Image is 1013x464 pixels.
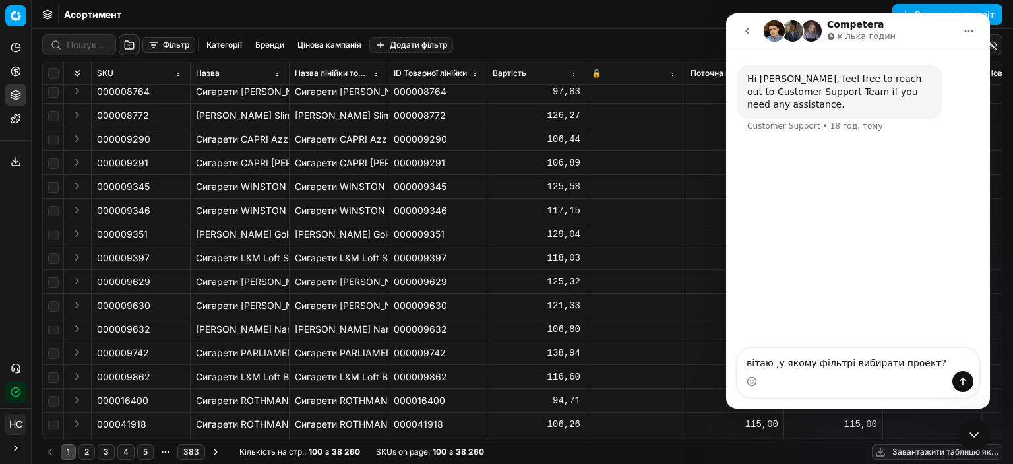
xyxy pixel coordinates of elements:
[691,180,778,193] div: 133,50
[97,394,148,407] span: 000016400
[97,68,113,79] span: SKU
[97,299,150,312] span: 000009630
[295,275,383,288] div: Сигарети [PERSON_NAME] Classic / 20 шт
[394,85,481,98] div: 000008764
[67,38,107,51] input: Пошук по SKU або назві
[196,323,284,336] div: [PERSON_NAME] Nano Silver / 20 шт
[196,394,284,407] div: Сигарети ROTHMANS Silver / 20 шт
[493,251,580,265] div: 118,03
[97,109,149,122] span: 000008772
[369,37,453,53] button: Додати фільтр
[97,323,150,336] span: 000009632
[295,418,383,431] div: Сигарети ROTHMANS Nano Blue / 20 шт
[493,133,580,146] div: 106,44
[196,109,284,122] div: [PERSON_NAME] Slims Gold / 20 шт
[394,394,481,407] div: 000016400
[98,444,115,460] button: 3
[196,299,284,312] div: Сигарети [PERSON_NAME] Slims Classic / 20 шт
[691,109,778,122] div: 140,00
[691,204,778,217] div: 123,50
[250,37,290,53] button: Бренди
[5,414,26,435] button: НС
[456,447,484,457] strong: 38 260
[295,299,383,312] div: Сигарети [PERSON_NAME] Slims Classic / 20 шт
[69,154,85,170] button: Expand
[196,370,284,383] div: Сигарети L&М Loft Blue / 20 шт
[493,323,580,336] div: 106,80
[394,68,467,79] span: ID Товарної лінійки
[69,392,85,408] button: Expand
[295,156,383,170] div: Сигарети CAPRI [PERSON_NAME] / 20 шт
[394,323,481,336] div: 000009632
[196,204,284,217] div: Сигарети WINSTON XS Silver / 20 шт
[433,447,446,457] strong: 100
[196,156,284,170] div: Сигарети CAPRI [PERSON_NAME] / 20 шт
[394,133,481,146] div: 000009290
[493,109,580,122] div: 126,27
[177,444,205,460] button: 383
[69,65,85,81] button: Expand all
[196,68,220,79] span: Назва
[196,133,284,146] div: Сигарети CAPRI Azzurro / 20 шт
[376,447,430,457] span: SKUs on page :
[97,275,150,288] span: 000009629
[332,447,360,457] strong: 38 260
[295,180,383,193] div: Сигарети WINSTON XS Blue / 20 шт
[196,251,284,265] div: Сигарети L&M Loft Sea Blue / 20 шт
[142,37,195,53] button: Фільтр
[69,202,85,218] button: Expand
[295,109,383,122] div: [PERSON_NAME] Slims Gold / 20 шт
[295,133,383,146] div: Сигарети CAPRI Azzurro / 20 шт
[295,394,383,407] div: Сигарети ROTHMANS Silver / 20 шт
[493,370,580,383] div: 116,60
[394,418,481,431] div: 000041918
[493,347,580,360] div: 138,94
[493,68,526,79] span: Вартість
[69,321,85,337] button: Expand
[325,447,329,457] strong: з
[493,180,580,193] div: 125,58
[892,4,1002,25] button: Завантажити звіт
[394,156,481,170] div: 000009291
[394,299,481,312] div: 000009630
[726,13,990,409] iframe: Intercom live chat
[69,226,85,242] button: Expand
[295,228,383,241] div: [PERSON_NAME] Gold / 20 шт
[97,418,146,431] span: 000041918
[61,444,76,460] button: 1
[394,180,481,193] div: 000009345
[691,85,778,98] div: 115,00
[493,156,580,170] div: 106,89
[137,444,154,460] button: 5
[691,68,741,79] span: Поточна ціна
[69,83,85,99] button: Expand
[42,444,58,460] button: Go to previous page
[691,299,778,312] div: 130,00
[394,251,481,265] div: 000009397
[69,107,85,123] button: Expand
[69,131,85,147] button: Expand
[394,109,481,122] div: 000008772
[394,275,481,288] div: 000009629
[97,228,148,241] span: 000009351
[295,251,383,265] div: Сигарети L&M Loft Sea Blue / 20 шт
[69,368,85,384] button: Expand
[789,418,877,431] div: 115,00
[493,204,580,217] div: 117,15
[309,447,322,457] strong: 100
[196,418,284,431] div: Сигарети ROTHMANS Nano Blue / 20 шт
[208,444,224,460] button: Go to next page
[493,228,580,241] div: 129,04
[69,297,85,313] button: Expand
[691,251,778,265] div: 125,00
[69,249,85,265] button: Expand
[394,370,481,383] div: 000009862
[42,443,224,461] nav: pagination
[295,68,369,79] span: Назва лінійки товарів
